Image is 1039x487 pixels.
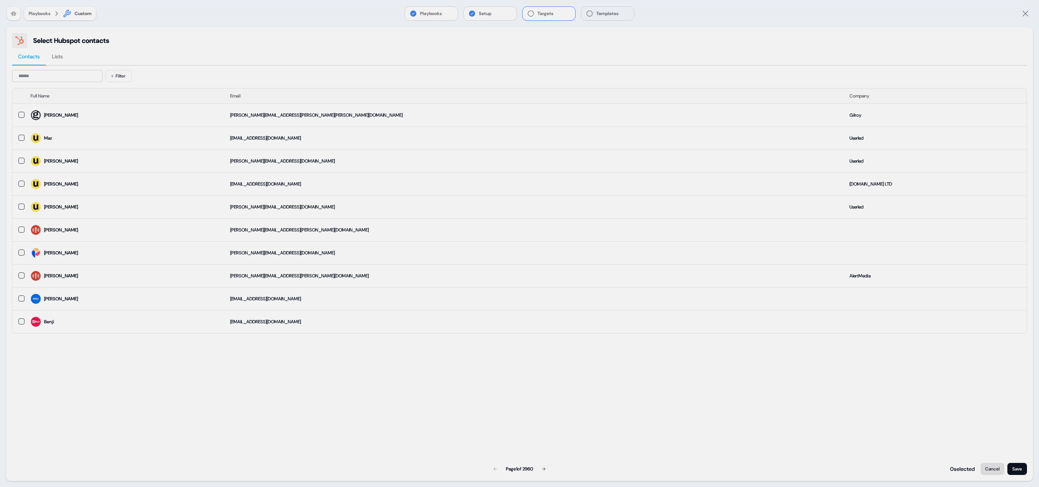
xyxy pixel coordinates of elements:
[75,10,92,17] div: Custom
[506,465,533,473] div: Page 1 of 2960
[224,126,843,149] td: [EMAIL_ADDRESS][DOMAIN_NAME]
[44,249,78,257] div: [PERSON_NAME]
[224,264,843,287] td: [PERSON_NAME][EMAIL_ADDRESS][PERSON_NAME][DOMAIN_NAME]
[1007,463,1027,475] button: Save
[224,310,843,333] td: [EMAIL_ADDRESS][DOMAIN_NAME]
[581,7,634,20] button: Templates
[224,103,843,126] td: [PERSON_NAME][EMAIL_ADDRESS][PERSON_NAME][PERSON_NAME][DOMAIN_NAME]
[843,149,1027,172] td: Userled
[44,203,78,211] div: [PERSON_NAME]
[981,463,1004,475] button: Cancel
[44,111,78,119] div: [PERSON_NAME]
[224,149,843,172] td: [PERSON_NAME][EMAIL_ADDRESS][DOMAIN_NAME]
[843,103,1027,126] td: Gilroy
[1021,9,1030,18] a: Close
[523,7,575,20] button: Targets
[843,264,1027,287] td: AlertMedia
[224,218,843,241] td: [PERSON_NAME][EMAIL_ADDRESS][PERSON_NAME][DOMAIN_NAME]
[947,465,975,473] p: 0 selected
[843,88,1027,103] th: Company
[33,36,109,45] div: Select Hubspot contacts
[44,157,78,165] div: [PERSON_NAME]
[52,53,63,60] span: Lists
[105,70,132,82] button: Filter
[18,53,40,60] span: Contacts
[464,7,516,20] button: Setup
[44,180,78,188] div: [PERSON_NAME]
[843,126,1027,149] td: Userled
[224,172,843,195] td: [EMAIL_ADDRESS][DOMAIN_NAME]
[843,172,1027,195] td: [DOMAIN_NAME] LTD
[224,88,843,103] th: Email
[44,295,78,303] div: [PERSON_NAME]
[24,88,224,103] th: Full Name
[843,195,1027,218] td: Userled
[29,10,50,17] button: Playbooks
[44,226,78,234] div: [PERSON_NAME]
[224,287,843,310] td: [EMAIL_ADDRESS][DOMAIN_NAME]
[224,195,843,218] td: [PERSON_NAME][EMAIL_ADDRESS][DOMAIN_NAME]
[44,318,54,326] div: Benji
[224,241,843,264] td: [PERSON_NAME][EMAIL_ADDRESS][DOMAIN_NAME]
[44,134,52,142] div: Maz
[405,7,458,20] button: Playbooks
[44,272,78,280] div: [PERSON_NAME]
